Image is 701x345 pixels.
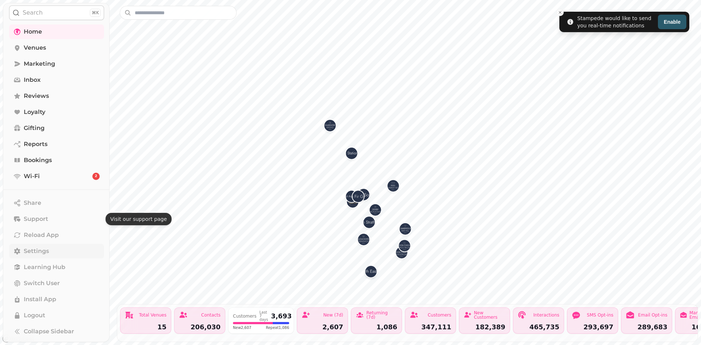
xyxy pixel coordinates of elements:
button: BW Warrington [352,191,364,202]
a: Reports [9,137,104,152]
span: Support [24,215,48,223]
button: Search⌘K [9,5,104,20]
button: Support [9,212,104,226]
button: Best Western Glasgow - 83557 [324,120,336,131]
button: Collapse Sidebar [9,324,104,339]
span: Logout [24,311,45,320]
div: Interactions [533,313,559,317]
div: Returning (7d) [366,311,397,319]
div: Map marker [358,189,369,203]
span: Reports [24,140,47,149]
div: SMS Opt-ins [587,313,613,317]
a: Marketing [9,57,104,71]
a: Reviews [9,89,104,103]
div: 289,683 [626,324,667,330]
span: Loyalty [24,108,45,116]
span: Bookings [24,156,52,165]
div: ⌘K [90,9,101,17]
div: Map marker [399,240,410,254]
div: Map marker [396,247,407,261]
div: Total Venues [139,313,166,317]
div: Customers [428,313,451,317]
div: 206,030 [179,324,221,330]
div: Visit our support page [106,213,172,225]
span: Repeat 1,086 [266,325,289,330]
button: Best Western Derby Mickleover - 84307 [369,204,381,216]
span: Share [24,199,41,207]
button: BW Cambridge [399,223,411,235]
div: 15 [125,324,166,330]
a: Wi-Fi2 [9,169,104,184]
button: Switch User [9,276,104,291]
div: Map marker [399,223,411,237]
a: Inbox [9,73,104,87]
div: Map marker [365,266,377,280]
div: Email Opt-ins [638,313,667,317]
div: 347,111 [410,324,451,330]
div: Last 7 days [260,311,268,322]
div: Map marker [346,191,357,204]
div: Map marker [387,180,399,194]
span: Gifting [24,124,45,133]
button: Enable [658,15,686,29]
a: Settings [9,244,104,258]
div: Contacts [201,313,221,317]
button: Best Western Prince Regent - 84320 [399,240,410,252]
button: BW Liverpool Aigburth [346,191,357,202]
div: Map marker [346,147,357,161]
div: Map marker [352,191,364,204]
span: 2 [95,174,97,179]
div: Map marker [324,120,336,134]
a: Home [9,24,104,39]
a: Bookings [9,153,104,168]
button: Best Western Birmingham Strathallan [363,216,375,228]
div: Customers [233,314,257,318]
span: Install App [24,295,56,304]
span: New 2,607 [233,325,251,330]
button: Best Western Hull - 84311 [387,180,399,192]
a: Venues [9,41,104,55]
a: Loyalty [9,105,104,119]
a: Learning Hub [9,260,104,275]
span: Inbox [24,76,41,84]
button: Close toast [556,9,564,16]
div: 3,693 [271,313,292,319]
span: Switch User [24,279,60,288]
div: Map marker [363,216,375,230]
span: Learning Hub [24,263,65,272]
span: Home [24,27,42,36]
span: Reviews [24,92,49,100]
span: Settings [24,247,49,256]
p: Search [23,8,43,17]
div: 1,086 [356,324,397,330]
span: Reload App [24,231,59,239]
span: Venues [24,43,46,52]
div: New Customers [474,311,505,319]
div: 182,389 [464,324,505,330]
div: 2,607 [302,324,343,330]
a: Gifting [9,121,104,135]
button: Reload App [9,228,104,242]
div: Map marker [358,234,369,248]
div: Stampede would like to send you real-time notifications [577,15,655,29]
button: Best Western Croydon - 84326 [396,247,407,258]
button: Install App [9,292,104,307]
button: Logout [9,308,104,323]
button: Share [9,196,104,210]
span: Collapse Sidebar [24,327,74,336]
span: Marketing [24,60,55,68]
span: Wi-Fi [24,172,40,181]
button: Best Western Bournemouth East Cliff - 84306 [365,266,377,277]
div: Map marker [369,204,381,218]
div: 465,735 [518,324,559,330]
button: BW Manchester South [358,189,369,200]
button: Best Western Gloucester - 84296 [358,234,369,245]
div: New (7d) [323,313,343,317]
button: Best Western Carlisle - 84314 [346,147,357,159]
div: 293,697 [572,324,613,330]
